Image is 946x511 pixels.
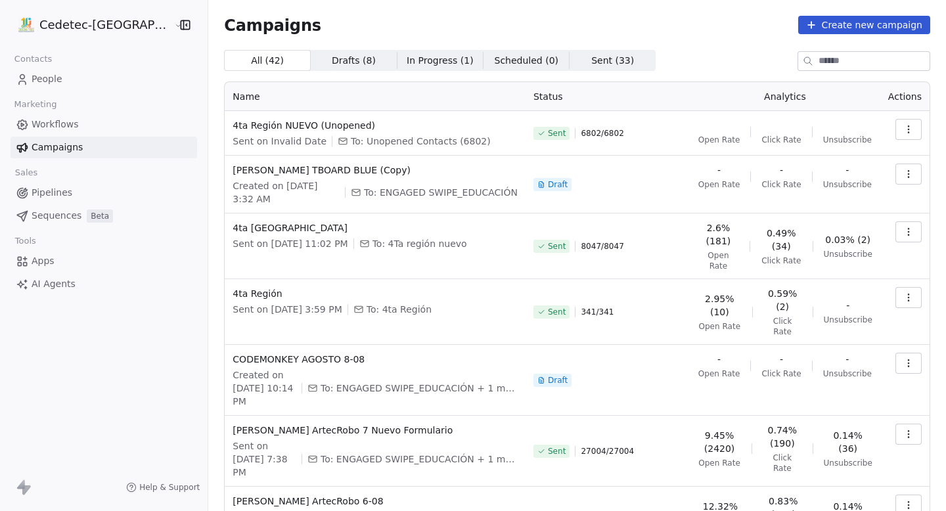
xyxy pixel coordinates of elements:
span: Sent [548,307,566,317]
th: Analytics [690,82,880,111]
span: Sent [548,446,566,456]
span: Sent ( 33 ) [591,54,634,68]
span: 0.03% (2) [825,233,870,246]
span: Unsubscribe [824,458,872,468]
span: Click Rate [761,368,801,379]
span: Drafts ( 8 ) [332,54,376,68]
span: Click Rate [763,453,802,474]
span: 6802 / 6802 [581,128,623,139]
span: To: ENGAGED SWIPE_EDUCACIÓN + 1 more [321,382,518,395]
span: Pipelines [32,186,72,200]
a: Campaigns [11,137,197,158]
span: AI Agents [32,277,76,291]
span: Sent on [DATE] 11:02 PM [233,237,348,250]
span: - [780,353,783,366]
span: CODEMONKEY AGOSTO 8-08 [233,353,518,366]
span: To: ENGAGED SWIPE_EDUCACIÓN + 1 more [321,453,518,466]
span: [PERSON_NAME] ArtecRobo 6-08 [233,495,518,508]
span: 8047 / 8047 [581,241,623,252]
span: Click Rate [763,316,802,337]
span: - [845,353,849,366]
span: Open Rate [699,321,741,332]
span: - [717,164,721,177]
span: [PERSON_NAME] ArtecRobo 7 Nuevo Formulario [233,424,518,437]
th: Actions [880,82,930,111]
a: Workflows [11,114,197,135]
span: Unsubscribe [823,179,872,190]
a: AI Agents [11,273,197,295]
span: Unsubscribe [823,135,872,145]
span: 0.74% (190) [763,424,802,450]
span: [PERSON_NAME] TBOARD BLUE (Copy) [233,164,518,177]
span: Campaigns [224,16,321,34]
span: 4ta Región [233,287,518,300]
span: People [32,72,62,86]
span: Campaigns [32,141,83,154]
span: Tools [9,231,41,251]
span: 0.14% (36) [824,429,872,455]
span: Open Rate [698,135,740,145]
span: To: Unopened Contacts (6802) [351,135,491,148]
span: Created on [DATE] 3:32 AM [233,179,340,206]
span: Click Rate [761,179,801,190]
button: Create new campaign [798,16,930,34]
span: Sent on [DATE] 3:59 PM [233,303,342,316]
span: To: 4ta Región [367,303,432,316]
span: Scheduled ( 0 ) [495,54,559,68]
span: 0.49% (34) [761,227,802,253]
span: Help & Support [139,482,200,493]
span: 4ta [GEOGRAPHIC_DATA] [233,221,518,234]
img: IMAGEN%2010%20A%C3%83%C2%91OS.png [18,17,34,33]
span: In Progress ( 1 ) [407,54,474,68]
span: Draft [548,375,568,386]
span: Sent on Invalid Date [233,135,327,148]
span: 0.59% (2) [763,287,802,313]
a: Apps [11,250,197,272]
span: Beta [87,210,113,223]
span: To: ENGAGED SWIPE_EDUCACIÓN [364,186,518,199]
span: Cedetec-[GEOGRAPHIC_DATA] [39,16,171,33]
a: Pipelines [11,182,197,204]
th: Status [526,82,690,111]
span: Sent on [DATE] 7:38 PM [233,439,296,479]
span: Unsubscribe [824,249,872,259]
span: Click Rate [761,135,801,145]
span: - [717,353,721,366]
span: - [846,299,849,312]
span: 27004 / 27004 [581,446,634,456]
span: - [845,164,849,177]
span: Open Rate [698,250,739,271]
span: Open Rate [698,179,740,190]
span: Sent [548,128,566,139]
span: Workflows [32,118,79,131]
span: Sequences [32,209,81,223]
span: Contacts [9,49,58,69]
span: Unsubscribe [824,315,872,325]
span: 2.95% (10) [698,292,742,319]
span: Unsubscribe [823,368,872,379]
span: Apps [32,254,55,268]
span: 9.45% (2420) [698,429,741,455]
button: Cedetec-[GEOGRAPHIC_DATA] [16,14,165,36]
span: Sent [548,241,566,252]
span: Created on [DATE] 10:14 PM [233,368,296,408]
span: - [780,164,783,177]
span: Open Rate [698,458,740,468]
span: To: 4Ta región nuevo [372,237,467,250]
span: Marketing [9,95,62,114]
span: Sales [9,163,43,183]
span: 2.6% (181) [698,221,739,248]
a: SequencesBeta [11,205,197,227]
span: 4ta Región NUEVO (Unopened) [233,119,518,132]
span: Open Rate [698,368,740,379]
span: Draft [548,179,568,190]
a: Help & Support [126,482,200,493]
span: Click Rate [761,255,801,266]
th: Name [225,82,526,111]
span: 341 / 341 [581,307,614,317]
a: People [11,68,197,90]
